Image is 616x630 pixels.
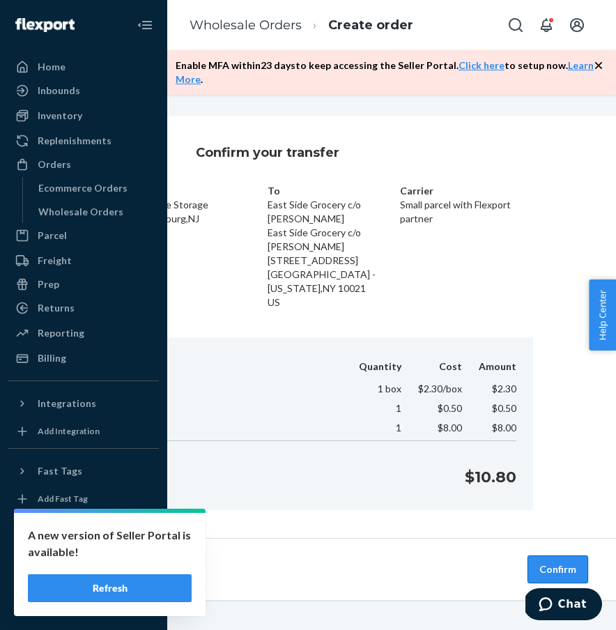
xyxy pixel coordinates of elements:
[38,157,71,171] div: Orders
[38,397,96,410] div: Integrations
[135,184,268,198] p: From
[8,56,159,78] a: Home
[176,59,594,86] p: Enable MFA within 23 days to keep accessing the Seller Portal. to setup now. .
[268,268,400,295] p: [GEOGRAPHIC_DATA] - [US_STATE] , NY 10021
[19,379,342,399] td: Case Handling
[38,464,82,478] div: Fast Tags
[8,153,159,176] a: Orders
[38,60,66,74] div: Home
[8,79,159,102] a: Inbounds
[135,184,268,309] div: Reserve Storage Phillipsburg , NJ
[38,229,67,243] div: Parcel
[19,360,342,379] th: Fees
[8,322,159,344] a: Reporting
[328,17,413,33] a: Create order
[342,379,401,399] td: 1 box
[131,11,159,39] button: Close Navigation
[268,184,400,198] p: To
[268,198,400,226] p: East Side Grocery c/o [PERSON_NAME]
[268,226,400,254] p: East Side Grocery c/o [PERSON_NAME]
[462,360,516,379] th: Amount
[2,318,533,332] p: Pricing summary
[8,392,159,415] button: Integrations
[19,418,342,441] td: Shipping Fee
[492,383,516,394] span: $2.30
[178,5,424,46] ol: breadcrumbs
[15,18,75,32] img: Flexport logo
[28,574,192,602] button: Refresh
[8,520,159,542] a: Settings
[268,254,400,268] p: [STREET_ADDRESS]
[38,277,59,291] div: Prep
[38,134,111,148] div: Replenishments
[563,11,591,39] button: Open account menu
[532,11,560,39] button: Open notifications
[400,184,532,198] p: Carrier
[492,402,516,414] span: $0.50
[38,254,72,268] div: Freight
[8,460,159,482] button: Fast Tags
[342,418,401,441] td: 1
[38,84,80,98] div: Inbounds
[438,422,462,433] span: $8.00
[8,567,159,590] a: Help Center
[8,224,159,247] a: Parcel
[8,420,159,443] a: Add Integration
[459,59,505,71] a: Click here
[400,184,532,309] div: Small parcel with Flexport partner
[418,383,462,394] span: $2.30 /box
[342,399,401,418] td: 1
[8,105,159,127] a: Inventory
[38,425,100,437] div: Add Integration
[31,201,160,223] a: Wholesale Orders
[31,177,160,199] a: Ecommerce Orders
[38,301,75,315] div: Returns
[342,360,401,379] th: Quantity
[8,488,159,510] a: Add Fast Tag
[38,326,84,340] div: Reporting
[8,591,159,613] button: Give Feedback
[8,544,159,566] button: Talk to Support
[8,297,159,319] a: Returns
[8,347,159,369] a: Billing
[589,279,616,351] button: Help Center
[38,109,82,123] div: Inventory
[38,181,128,195] div: Ecommerce Orders
[8,249,159,272] a: Freight
[38,351,66,365] div: Billing
[190,17,302,33] a: Wholesale Orders
[438,402,462,414] span: $0.50
[8,130,159,152] a: Replenishments
[528,555,588,583] button: Confirm
[401,360,462,379] th: Cost
[196,144,339,162] h3: Confirm your transfer
[525,588,602,623] iframe: Opens a widget where you can chat to one of our agents
[28,527,192,560] p: A new version of Seller Portal is available!
[8,273,159,295] a: Prep
[502,11,530,39] button: Open Search Box
[38,493,88,505] div: Add Fast Tag
[465,466,516,488] p: $10.80
[38,205,123,219] div: Wholesale Orders
[492,422,516,433] span: $8.00
[268,295,400,309] p: US
[19,399,342,418] td: Labeling Fee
